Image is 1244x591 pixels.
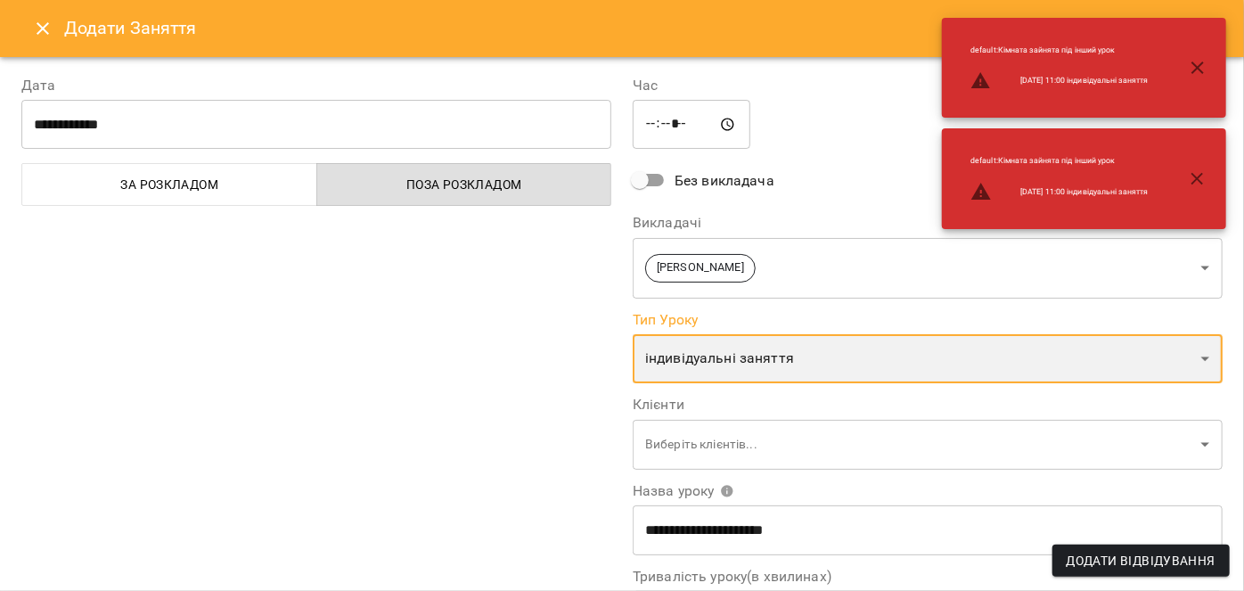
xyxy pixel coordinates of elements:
div: [PERSON_NAME] [633,237,1223,299]
button: Поза розкладом [316,163,612,206]
svg: Вкажіть назву уроку або виберіть клієнтів [720,484,734,498]
div: Виберіть клієнтів... [633,419,1223,470]
span: Поза розкладом [328,174,602,195]
li: [DATE] 11:00 індивідуальні заняття [956,174,1162,209]
span: [PERSON_NAME] [646,259,755,276]
span: Назва уроку [633,484,734,498]
button: Close [21,7,64,50]
label: Час [633,78,1223,93]
span: Додати Відвідування [1067,550,1215,571]
button: Додати Відвідування [1052,545,1230,577]
label: Викладачі [633,216,1223,230]
span: За розкладом [33,174,307,195]
p: Виберіть клієнтів... [645,436,1194,454]
li: default : Кімната зайнята під інший урок [956,37,1162,63]
li: [DATE] 11:00 індивідуальні заняття [956,63,1162,99]
div: індивідуальні заняття [633,334,1223,384]
li: default : Кімната зайнята під інший урок [956,148,1162,174]
h6: Додати Заняття [64,14,1223,42]
span: Без викладача [675,170,774,192]
label: Тип Уроку [633,313,1223,327]
label: Дата [21,78,611,93]
label: Клієнти [633,398,1223,412]
label: Тривалість уроку(в хвилинах) [633,570,1223,584]
button: За розкладом [21,163,317,206]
